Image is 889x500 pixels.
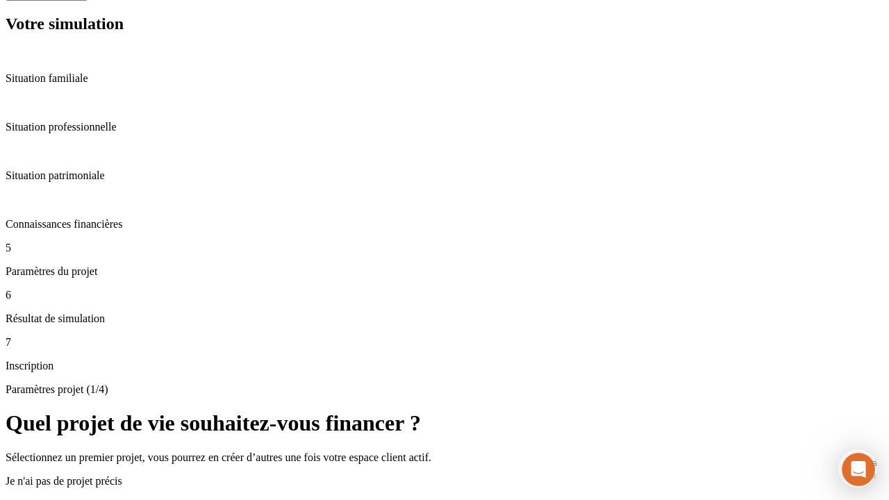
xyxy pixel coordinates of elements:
[6,451,431,463] span: Sélectionnez un premier projet, vous pourrez en créer d’autres une fois votre espace client actif.
[6,218,883,231] p: Connaissances financières
[6,289,883,301] p: 6
[6,336,883,349] p: 7
[838,449,877,488] iframe: Intercom live chat discovery launcher
[6,169,883,182] p: Situation patrimoniale
[6,475,883,487] p: Je n'ai pas de projet précis
[6,383,883,396] p: Paramètres projet (1/4)
[6,242,883,254] p: 5
[6,312,883,325] p: Résultat de simulation
[6,121,883,133] p: Situation professionnelle
[6,360,883,372] p: Inscription
[6,72,883,85] p: Situation familiale
[6,265,883,278] p: Paramètres du projet
[6,410,883,436] h1: Quel projet de vie souhaitez-vous financer ?
[6,15,883,33] h2: Votre simulation
[842,453,875,486] iframe: Intercom live chat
